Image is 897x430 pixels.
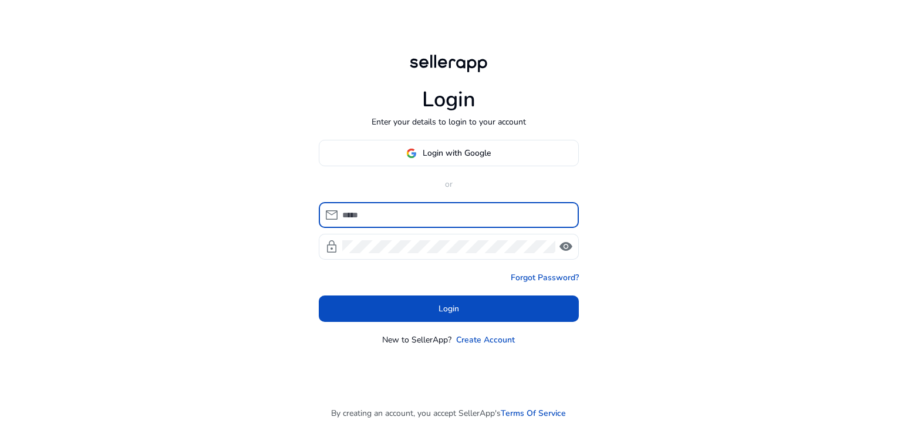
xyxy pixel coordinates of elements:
[559,240,573,254] span: visibility
[456,334,515,346] a: Create Account
[406,148,417,159] img: google-logo.svg
[319,295,579,322] button: Login
[423,147,491,159] span: Login with Google
[382,334,451,346] p: New to SellerApp?
[501,407,566,419] a: Terms Of Service
[325,240,339,254] span: lock
[325,208,339,222] span: mail
[422,87,476,112] h1: Login
[319,140,579,166] button: Login with Google
[439,303,459,315] span: Login
[372,116,526,128] p: Enter your details to login to your account
[319,178,579,190] p: or
[511,271,579,284] a: Forgot Password?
